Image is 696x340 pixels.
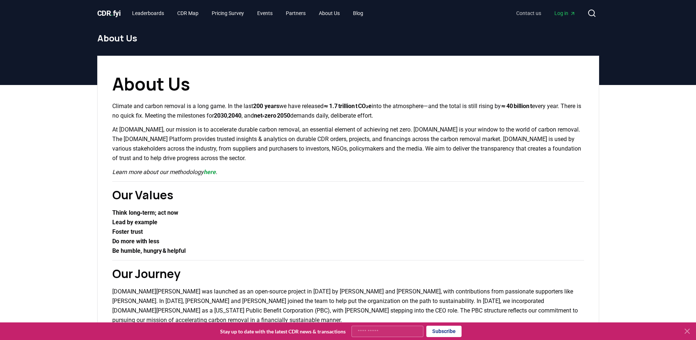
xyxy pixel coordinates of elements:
a: Leaderboards [126,7,170,20]
strong: Be humble, hungry & helpful [112,247,186,254]
strong: 2040 [228,112,241,119]
em: Learn more about our methodology . [112,169,217,175]
a: Contact us [510,7,547,20]
strong: Think long‑term; act now [112,209,179,216]
a: Events [251,7,278,20]
a: CDR.fyi [97,8,121,18]
a: here [204,169,216,175]
span: Log in [554,10,576,17]
strong: Lead by example [112,219,157,226]
strong: ≈ 40 billion t [501,103,532,110]
p: At [DOMAIN_NAME], our mission is to accelerate durable carbon removal, an essential element of ac... [112,125,584,163]
nav: Main [126,7,369,20]
p: Climate and carbon removal is a long game. In the last we have released into the atmosphere—and t... [112,101,584,121]
a: Blog [347,7,369,20]
a: CDR Map [171,7,204,20]
strong: 2030 [214,112,227,119]
h1: About Us [112,71,584,97]
strong: Do more with less [112,238,159,245]
a: Pricing Survey [206,7,250,20]
strong: ≈ 1.7 trillion t CO₂e [324,103,372,110]
span: . [111,9,113,18]
h2: Our Journey [112,265,584,282]
strong: 200 years [253,103,279,110]
a: Log in [549,7,582,20]
span: CDR fyi [97,9,121,18]
h1: About Us [97,32,599,44]
strong: Foster trust [112,228,143,235]
a: Partners [280,7,311,20]
strong: net‑zero 2050 [254,112,291,119]
h2: Our Values [112,186,584,204]
p: [DOMAIN_NAME][PERSON_NAME] was launched as an open-source project in [DATE] by [PERSON_NAME] and ... [112,287,584,325]
nav: Main [510,7,582,20]
a: About Us [313,7,346,20]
